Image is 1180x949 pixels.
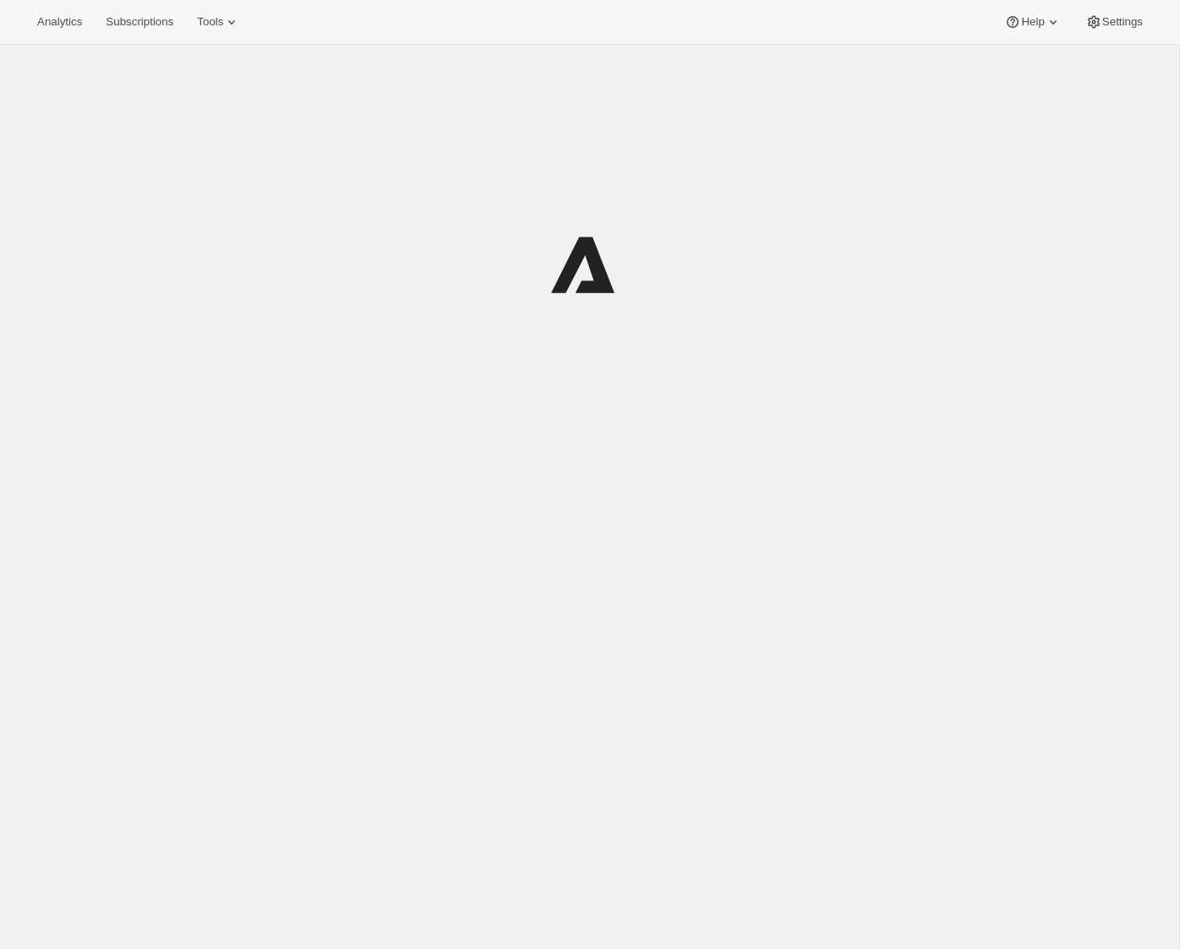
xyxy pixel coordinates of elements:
[187,10,250,34] button: Tools
[96,10,183,34] button: Subscriptions
[197,15,223,29] span: Tools
[106,15,173,29] span: Subscriptions
[994,10,1071,34] button: Help
[1075,10,1153,34] button: Settings
[27,10,92,34] button: Analytics
[1102,15,1143,29] span: Settings
[37,15,82,29] span: Analytics
[1021,15,1044,29] span: Help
